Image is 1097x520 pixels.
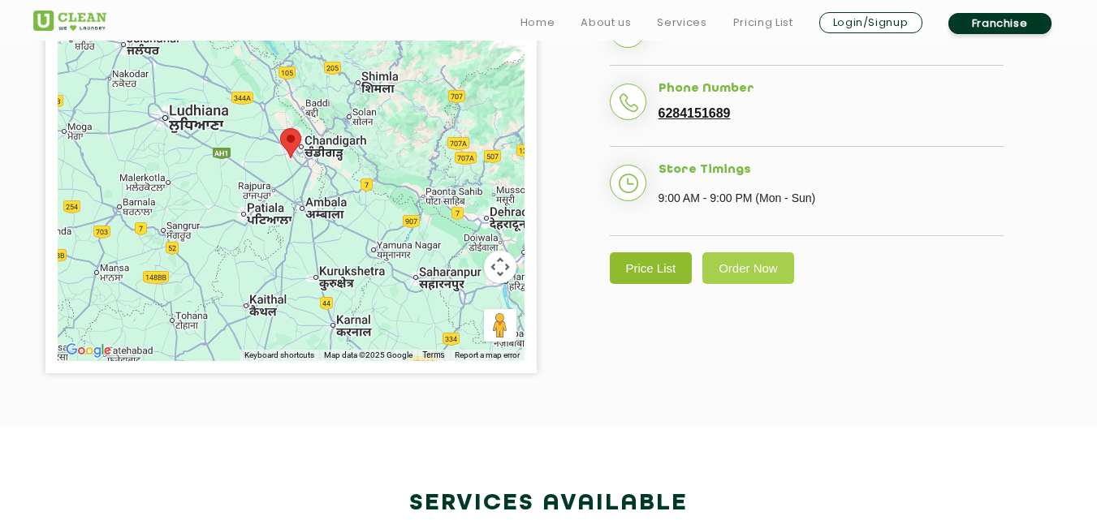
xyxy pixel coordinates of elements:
[659,106,731,121] a: 6284151689
[484,251,516,283] button: Map camera controls
[702,252,794,284] a: Order Now
[244,350,314,361] button: Keyboard shortcuts
[733,13,793,32] a: Pricing List
[948,13,1052,34] a: Franchise
[610,252,693,284] a: Price List
[520,13,555,32] a: Home
[657,13,706,32] a: Services
[62,340,115,361] img: Google
[659,186,1004,210] p: 9:00 AM - 9:00 PM (Mon - Sun)
[324,350,412,359] span: Map data ©2025 Google
[62,340,115,361] a: Open this area in Google Maps (opens a new window)
[422,350,444,361] a: Terms
[33,11,106,31] img: UClean Laundry and Dry Cleaning
[659,82,1004,97] h5: Phone Number
[484,309,516,342] button: Drag Pegman onto the map to open Street View
[659,163,1004,178] h5: Store Timings
[455,350,520,361] a: Report a map error
[819,12,922,33] a: Login/Signup
[581,13,631,32] a: About us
